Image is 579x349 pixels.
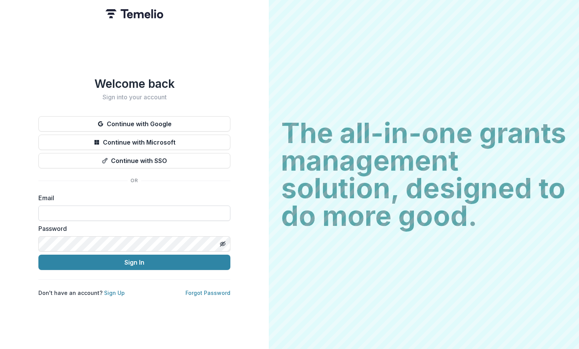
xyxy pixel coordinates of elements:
a: Forgot Password [185,290,230,296]
h1: Welcome back [38,77,230,91]
button: Continue with Microsoft [38,135,230,150]
button: Toggle password visibility [217,238,229,250]
button: Sign In [38,255,230,270]
img: Temelio [106,9,163,18]
a: Sign Up [104,290,125,296]
p: Don't have an account? [38,289,125,297]
label: Email [38,193,226,202]
label: Password [38,224,226,233]
button: Continue with Google [38,116,230,132]
h2: Sign into your account [38,94,230,101]
button: Continue with SSO [38,153,230,168]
